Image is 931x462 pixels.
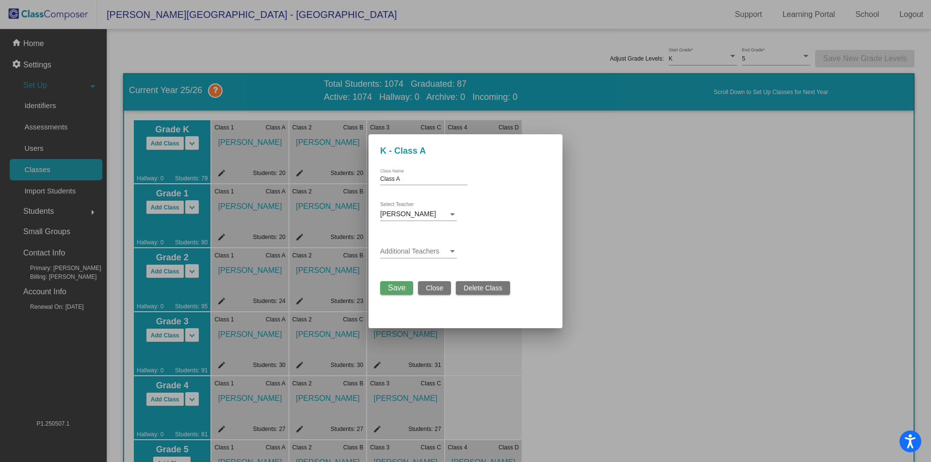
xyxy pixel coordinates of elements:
[464,284,502,292] span: Delete Class
[380,146,551,157] h3: K - Class A
[426,284,443,292] span: Close
[456,281,510,295] button: Delete Class
[388,284,405,292] span: Save
[380,210,436,218] span: [PERSON_NAME]
[380,281,413,295] button: Save
[418,281,451,295] button: Close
